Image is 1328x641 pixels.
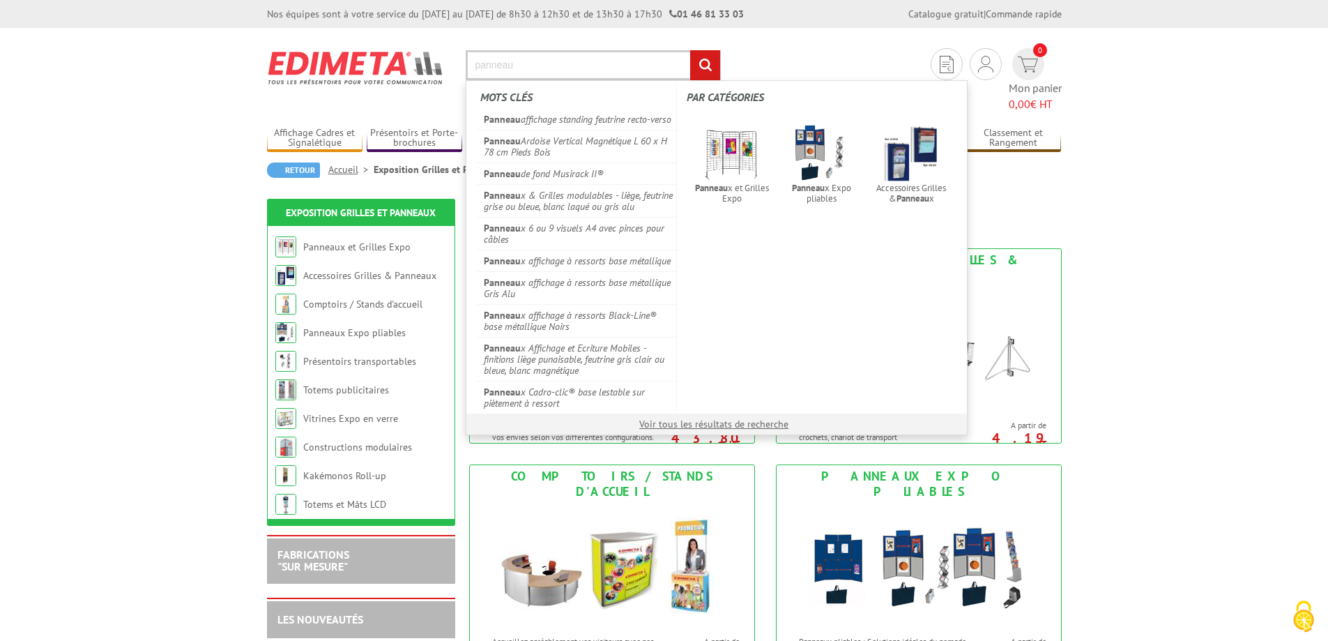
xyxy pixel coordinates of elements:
img: Accessoires Grilles & Panneaux [275,265,296,286]
p: 43.80 € [662,434,740,451]
img: Edimeta [267,42,445,93]
a: Catalogue gratuit [908,8,984,20]
a: Présentoirs et Porte-brochures [367,127,463,150]
span: 0 [1033,43,1047,57]
span: € HT [1009,96,1062,112]
em: Panneau [484,342,521,354]
input: Rechercher un produit ou une référence... [466,50,721,80]
a: Accueil [328,163,374,176]
a: Accessoires Grilles & Panneaux [303,269,436,282]
a: Voir tous les résultats de recherche [639,418,788,430]
div: Panneaux Expo pliables [780,469,1058,499]
a: Kakémonos Roll-up [303,469,386,482]
a: Affichage Cadres et Signalétique [267,127,363,150]
a: Retour [267,163,320,178]
a: Panneaux et Grilles Expo [687,121,777,209]
img: panneaux_pliables_215990.jpg [793,125,850,183]
a: Panneaux Affichage et Ecriture Mobiles - finitions liège punaisable, feutrine gris clair ou bleue... [477,337,677,381]
span: A partir de [975,420,1046,431]
img: devis rapide [978,56,993,73]
a: devis rapide 0 Mon panier 0,00€ HT [1009,48,1062,112]
img: Panneaux Expo pliables [790,503,1048,628]
sup: HT [1036,438,1046,450]
img: Kakémonos Roll-up [275,465,296,486]
a: Vitrines Expo en verre [303,412,398,425]
em: Panneau [484,135,521,147]
a: PanneauArdoise Vertical Magnétique L 60 x H 78 cm Pieds Bois [477,130,677,163]
img: Cookies (fenêtre modale) [1286,599,1321,634]
strong: 01 46 81 33 03 [669,8,744,20]
li: Exposition Grilles et Panneaux [374,163,505,176]
em: Panneau [695,182,728,194]
em: Panneau [484,255,521,267]
a: Comptoirs / Stands d'accueil [303,298,422,310]
a: Panneaux affichage à ressorts base métallique Gris Alu [477,271,677,304]
a: Totems et Mâts LCD [303,498,386,511]
img: devis rapide [1018,56,1038,73]
span: Accessoires Grilles & x [871,183,952,204]
img: Panneaux et Grilles Expo [275,236,296,257]
em: Panneau [484,222,521,234]
a: Panneaux affichage à ressorts base métallique [477,250,677,271]
a: Exposition Grilles et Panneaux [286,206,436,219]
em: Panneau [484,386,521,398]
a: FABRICATIONS"Sur Mesure" [277,548,349,574]
input: rechercher [690,50,720,80]
a: Panneaux & Grilles modulables - liège, feutrine grise ou bleue, blanc laqué ou gris alu [477,184,677,217]
p: 4.19 € [968,434,1046,451]
img: grilles.png [703,125,761,183]
em: Panneau [484,276,521,289]
a: Panneaux et Grilles Expo [303,241,411,253]
a: Classement et Rangement [966,127,1062,150]
button: Cookies (fenêtre modale) [1279,594,1328,641]
img: Vitrines Expo en verre [275,408,296,429]
span: Mon panier [1009,80,1062,112]
div: Rechercher un produit ou une référence... [466,80,968,435]
em: Panneau [792,182,825,194]
em: Panneau [484,189,521,202]
span: x et Grilles Expo [691,183,772,204]
span: 0,00 [1009,97,1030,111]
em: Panneau [896,193,929,204]
img: Totems publicitaires [275,379,296,400]
div: Nos équipes sont à votre service du [DATE] au [DATE] de 8h30 à 12h30 et de 13h30 à 17h30 [267,7,744,21]
a: LES NOUVEAUTÉS [277,612,363,626]
a: Panneauaffichage standing feutrine recto-verso [477,109,677,130]
img: Comptoirs / Stands d'accueil [275,294,296,315]
div: | [908,7,1062,21]
a: Présentoirs transportables [303,355,416,368]
em: Panneau [484,309,521,322]
label: Par catégories [687,82,956,112]
em: Panneau [484,113,521,126]
img: Constructions modulaires [275,437,296,458]
a: Panneaux Cadro-clic® base lestable sur piètement à ressort [477,381,677,414]
span: x Expo pliables [781,183,862,204]
a: Panneaux affichage à ressorts Black-Line® base métallique Noirs [477,304,677,337]
a: Constructions modulaires [303,441,412,453]
img: accessoires-exposition.png [883,125,940,183]
a: Totems publicitaires [303,384,389,396]
img: devis rapide [940,56,954,73]
a: Accessoires Grilles &Panneaux [867,121,956,209]
img: Panneaux Expo pliables [275,322,296,343]
img: Totems et Mâts LCD [275,494,296,515]
img: Comptoirs / Stands d'accueil [483,503,741,628]
a: Panneaude fond Musirack II® [477,163,677,184]
img: Présentoirs transportables [275,351,296,372]
div: Comptoirs / Stands d'accueil [473,469,751,499]
em: Panneau [484,167,521,180]
span: Mots clés [480,90,533,104]
a: Panneaux Expo pliables [777,121,867,209]
sup: HT [729,438,740,450]
a: Commande rapide [986,8,1062,20]
a: Panneaux 6 ou 9 visuels A4 avec pinces pour câbles [477,217,677,250]
a: Panneaux Expo pliables [303,326,406,339]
